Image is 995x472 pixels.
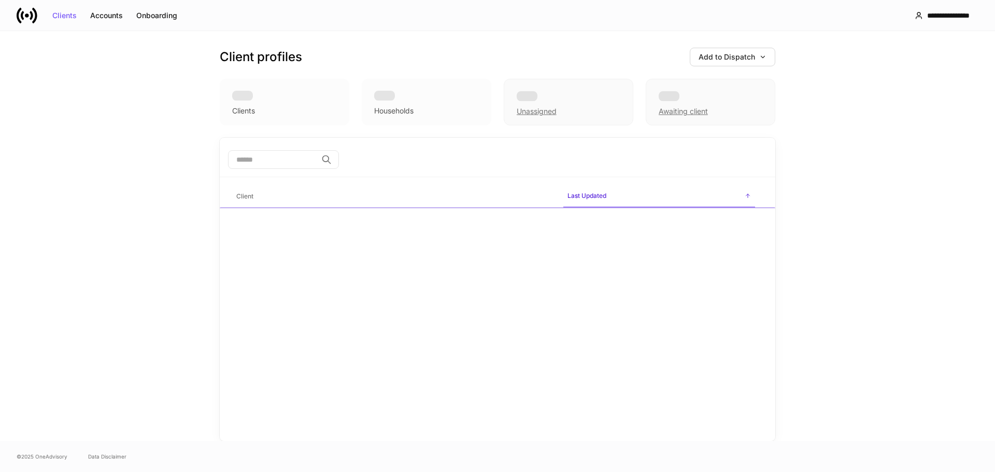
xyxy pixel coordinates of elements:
[136,12,177,19] div: Onboarding
[52,12,77,19] div: Clients
[646,79,775,125] div: Awaiting client
[690,48,775,66] button: Add to Dispatch
[220,49,302,65] h3: Client profiles
[517,106,557,117] div: Unassigned
[46,7,83,24] button: Clients
[504,79,633,125] div: Unassigned
[567,191,606,201] h6: Last Updated
[90,12,123,19] div: Accounts
[236,191,253,201] h6: Client
[17,452,67,461] span: © 2025 OneAdvisory
[88,452,126,461] a: Data Disclaimer
[699,53,766,61] div: Add to Dispatch
[130,7,184,24] button: Onboarding
[232,186,555,207] span: Client
[659,106,708,117] div: Awaiting client
[83,7,130,24] button: Accounts
[563,185,755,208] span: Last Updated
[374,106,414,116] div: Households
[232,106,255,116] div: Clients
